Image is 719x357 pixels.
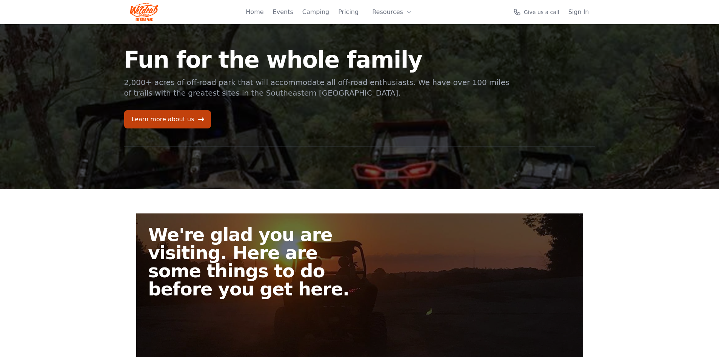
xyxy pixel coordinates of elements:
h1: Fun for the whole family [124,48,511,71]
a: Camping [302,8,329,17]
a: Sign In [568,8,589,17]
button: Resources [368,5,417,20]
span: Give us a call [524,8,559,16]
a: Learn more about us [124,110,211,128]
a: Pricing [338,8,359,17]
h2: We're glad you are visiting. Here are some things to do before you get here. [148,226,366,298]
p: 2,000+ acres of off-road park that will accommodate all off-road enthusiasts. We have over 100 mi... [124,77,511,98]
a: Home [246,8,263,17]
img: Wildcat Logo [130,3,159,21]
a: Give us a call [513,8,559,16]
a: Events [273,8,293,17]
